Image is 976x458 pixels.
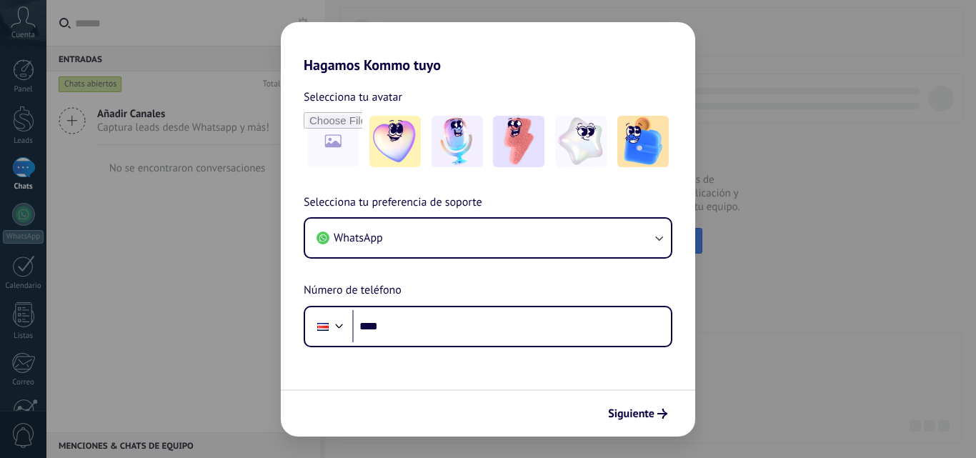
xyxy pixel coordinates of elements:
[304,88,402,106] span: Selecciona tu avatar
[617,116,669,167] img: -5.jpeg
[304,194,482,212] span: Selecciona tu preferencia de soporte
[281,22,695,74] h2: Hagamos Kommo tuyo
[432,116,483,167] img: -2.jpeg
[493,116,544,167] img: -3.jpeg
[334,231,383,245] span: WhatsApp
[304,282,402,300] span: Número de teléfono
[305,219,671,257] button: WhatsApp
[602,402,674,426] button: Siguiente
[608,409,654,419] span: Siguiente
[369,116,421,167] img: -1.jpeg
[309,312,337,342] div: Costa Rica: + 506
[555,116,607,167] img: -4.jpeg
